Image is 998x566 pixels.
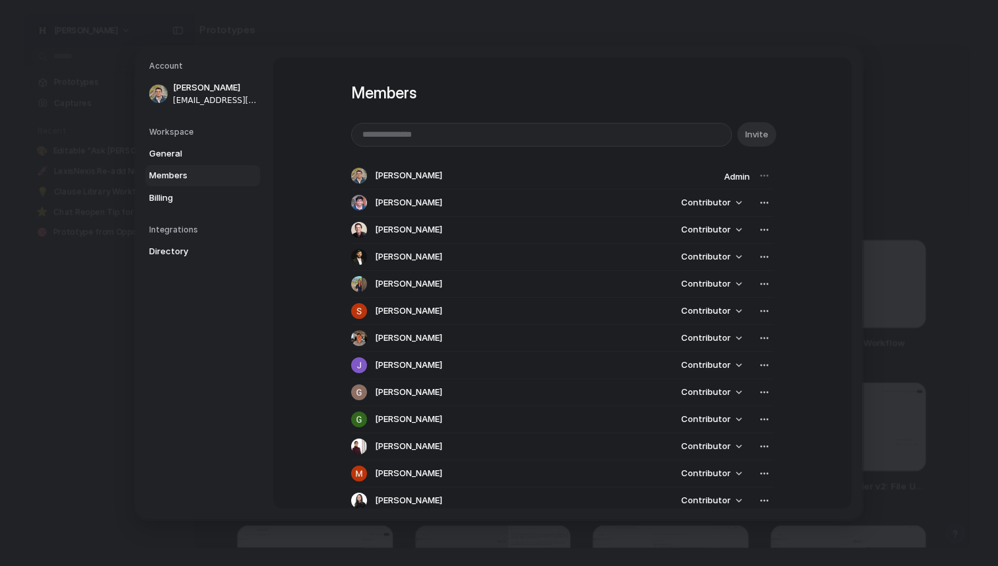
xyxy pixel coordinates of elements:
[145,241,260,262] a: Directory
[673,464,750,483] button: Contributor
[673,302,750,320] button: Contributor
[149,224,260,236] h5: Integrations
[375,413,442,426] span: [PERSON_NAME]
[673,275,750,293] button: Contributor
[173,81,257,94] span: [PERSON_NAME]
[375,359,442,372] span: [PERSON_NAME]
[173,94,257,106] span: [EMAIL_ADDRESS][PERSON_NAME]
[149,192,234,205] span: Billing
[681,494,731,507] span: Contributor
[375,386,442,399] span: [PERSON_NAME]
[681,332,731,345] span: Contributor
[149,60,260,72] h5: Account
[681,223,731,236] span: Contributor
[681,467,731,480] span: Contributor
[145,77,260,110] a: [PERSON_NAME][EMAIL_ADDRESS][PERSON_NAME]
[375,196,442,209] span: [PERSON_NAME]
[673,329,750,347] button: Contributor
[681,196,731,209] span: Contributor
[375,332,442,345] span: [PERSON_NAME]
[681,440,731,453] span: Contributor
[375,223,442,236] span: [PERSON_NAME]
[681,386,731,399] span: Contributor
[681,250,731,264] span: Contributor
[375,467,442,480] span: [PERSON_NAME]
[375,250,442,264] span: [PERSON_NAME]
[375,494,442,507] span: [PERSON_NAME]
[149,169,234,182] span: Members
[673,194,750,212] button: Contributor
[673,356,750,374] button: Contributor
[145,188,260,209] a: Billing
[673,491,750,510] button: Contributor
[673,437,750,456] button: Contributor
[673,410,750,429] button: Contributor
[145,143,260,164] a: General
[681,304,731,318] span: Contributor
[149,245,234,258] span: Directory
[375,277,442,291] span: [PERSON_NAME]
[375,169,442,182] span: [PERSON_NAME]
[681,277,731,291] span: Contributor
[681,413,731,426] span: Contributor
[351,81,774,105] h1: Members
[673,248,750,266] button: Contributor
[375,440,442,453] span: [PERSON_NAME]
[145,165,260,186] a: Members
[673,383,750,402] button: Contributor
[375,304,442,318] span: [PERSON_NAME]
[149,147,234,160] span: General
[681,359,731,372] span: Contributor
[149,126,260,138] h5: Workspace
[724,171,750,182] span: Admin
[673,221,750,239] button: Contributor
